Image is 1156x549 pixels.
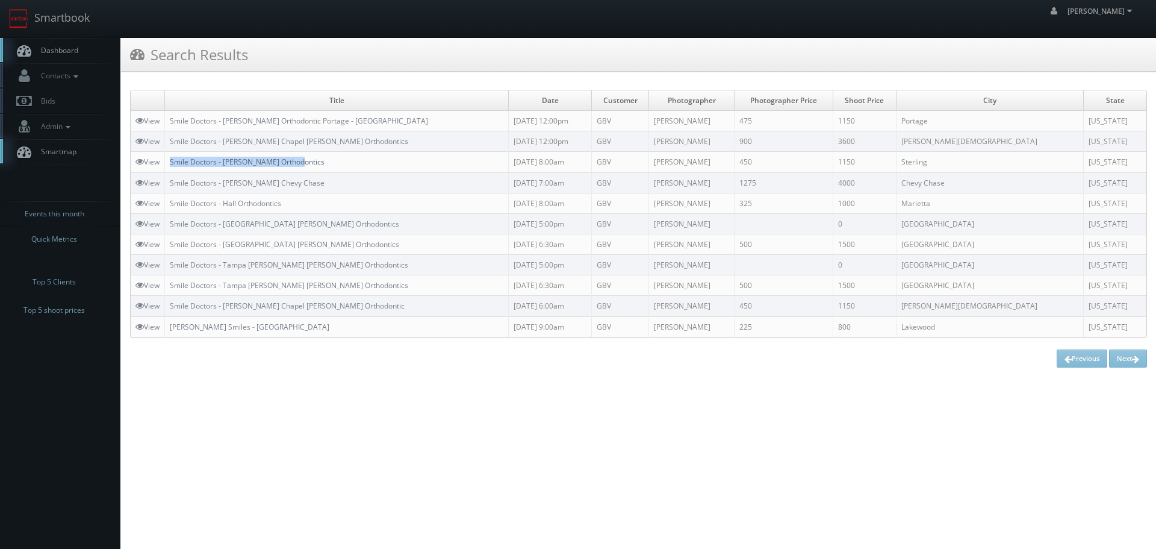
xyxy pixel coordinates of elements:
[35,45,78,55] span: Dashboard
[509,316,592,337] td: [DATE] 9:00am
[1084,152,1146,172] td: [US_STATE]
[592,193,649,213] td: GBV
[135,157,160,167] a: View
[170,116,428,126] a: Smile Doctors - [PERSON_NAME] Orthodontic Portage - [GEOGRAPHIC_DATA]
[1084,296,1146,316] td: [US_STATE]
[170,136,408,146] a: Smile Doctors - [PERSON_NAME] Chapel [PERSON_NAME] Orthodontics
[135,116,160,126] a: View
[833,234,897,254] td: 1500
[735,234,833,254] td: 500
[170,322,329,332] a: [PERSON_NAME] Smiles - [GEOGRAPHIC_DATA]
[735,172,833,193] td: 1275
[592,172,649,193] td: GBV
[1084,316,1146,337] td: [US_STATE]
[833,296,897,316] td: 1150
[1084,213,1146,234] td: [US_STATE]
[896,213,1083,234] td: [GEOGRAPHIC_DATA]
[649,172,735,193] td: [PERSON_NAME]
[135,136,160,146] a: View
[896,111,1083,131] td: Portage
[509,193,592,213] td: [DATE] 8:00am
[33,276,76,288] span: Top 5 Clients
[1084,131,1146,152] td: [US_STATE]
[592,316,649,337] td: GBV
[35,121,73,131] span: Admin
[135,198,160,209] a: View
[170,301,405,311] a: Smile Doctors - [PERSON_NAME] Chapel [PERSON_NAME] Orthodontic
[135,260,160,270] a: View
[833,131,897,152] td: 3600
[833,275,897,296] td: 1500
[31,233,77,245] span: Quick Metrics
[735,193,833,213] td: 325
[896,193,1083,213] td: Marietta
[1084,111,1146,131] td: [US_STATE]
[833,152,897,172] td: 1150
[1084,234,1146,254] td: [US_STATE]
[509,213,592,234] td: [DATE] 5:00pm
[170,280,408,290] a: Smile Doctors - Tampa [PERSON_NAME] [PERSON_NAME] Orthodontics
[896,255,1083,275] td: [GEOGRAPHIC_DATA]
[649,152,735,172] td: [PERSON_NAME]
[833,316,897,337] td: 800
[735,316,833,337] td: 225
[896,152,1083,172] td: Sterling
[35,96,55,106] span: Bids
[35,146,76,157] span: Smartmap
[170,178,325,188] a: Smile Doctors - [PERSON_NAME] Chevy Chase
[170,260,408,270] a: Smile Doctors - Tampa [PERSON_NAME] [PERSON_NAME] Orthodontics
[735,296,833,316] td: 450
[735,275,833,296] td: 500
[509,90,592,111] td: Date
[135,219,160,229] a: View
[509,234,592,254] td: [DATE] 6:30am
[735,90,833,111] td: Photographer Price
[592,152,649,172] td: GBV
[896,131,1083,152] td: [PERSON_NAME][DEMOGRAPHIC_DATA]
[649,111,735,131] td: [PERSON_NAME]
[833,111,897,131] td: 1150
[649,255,735,275] td: [PERSON_NAME]
[509,131,592,152] td: [DATE] 12:00pm
[1067,6,1136,16] span: [PERSON_NAME]
[896,275,1083,296] td: [GEOGRAPHIC_DATA]
[135,301,160,311] a: View
[170,198,281,209] a: Smile Doctors - Hall Orthodontics
[833,90,897,111] td: Shoot Price
[1084,172,1146,193] td: [US_STATE]
[896,316,1083,337] td: Lakewood
[130,44,248,65] h3: Search Results
[1084,193,1146,213] td: [US_STATE]
[649,90,735,111] td: Photographer
[592,255,649,275] td: GBV
[9,9,28,28] img: smartbook-logo.png
[649,131,735,152] td: [PERSON_NAME]
[592,296,649,316] td: GBV
[833,193,897,213] td: 1000
[649,316,735,337] td: [PERSON_NAME]
[896,296,1083,316] td: [PERSON_NAME][DEMOGRAPHIC_DATA]
[735,131,833,152] td: 900
[833,172,897,193] td: 4000
[649,275,735,296] td: [PERSON_NAME]
[649,296,735,316] td: [PERSON_NAME]
[509,152,592,172] td: [DATE] 8:00am
[592,111,649,131] td: GBV
[509,275,592,296] td: [DATE] 6:30am
[592,234,649,254] td: GBV
[592,213,649,234] td: GBV
[833,213,897,234] td: 0
[25,208,84,220] span: Events this month
[896,234,1083,254] td: [GEOGRAPHIC_DATA]
[592,275,649,296] td: GBV
[1084,90,1146,111] td: State
[896,172,1083,193] td: Chevy Chase
[649,213,735,234] td: [PERSON_NAME]
[509,296,592,316] td: [DATE] 6:00am
[896,90,1083,111] td: City
[170,239,399,249] a: Smile Doctors - [GEOGRAPHIC_DATA] [PERSON_NAME] Orthodontics
[592,131,649,152] td: GBV
[135,322,160,332] a: View
[735,152,833,172] td: 450
[509,111,592,131] td: [DATE] 12:00pm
